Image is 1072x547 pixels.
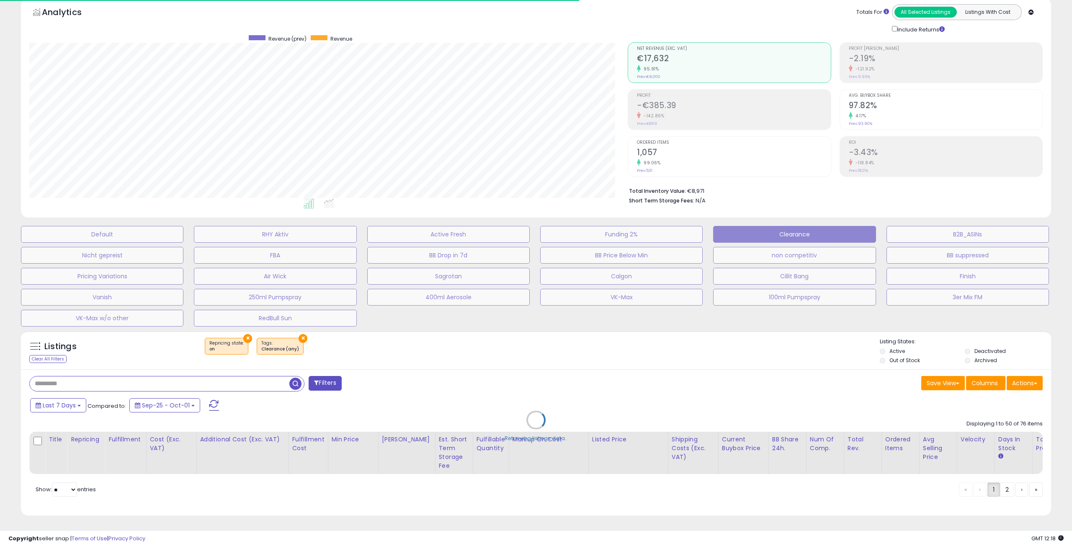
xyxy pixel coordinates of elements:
small: Prev: 9.99% [849,74,870,79]
h2: 1,057 [637,148,830,159]
button: VK-Max w/o other [21,310,183,327]
span: 2025-10-9 12:18 GMT [1031,534,1064,542]
h2: €17,632 [637,54,830,65]
button: Calgon [540,268,703,285]
strong: Copyright [8,534,39,542]
small: 99.06% [641,160,660,166]
button: RedBull Sun [194,310,356,327]
small: -142.86% [641,113,664,119]
div: seller snap | | [8,535,145,543]
small: 4.17% [853,113,866,119]
div: Totals For [856,8,889,16]
button: Pricing Variations [21,268,183,285]
small: -121.92% [853,66,875,72]
h2: -€385.39 [637,101,830,112]
small: Prev: 93.90% [849,121,872,126]
li: €8,971 [629,185,1036,195]
b: Total Inventory Value: [629,187,686,194]
span: Avg. Buybox Share [849,93,1042,98]
span: Ordered Items [637,140,830,145]
button: Air Wick [194,268,356,285]
span: Revenue (prev) [268,35,307,42]
b: Short Term Storage Fees: [629,197,694,204]
button: BB Price Below Min [540,247,703,264]
button: FBA [194,247,356,264]
button: Cillit Bang [713,268,876,285]
button: Vanish [21,289,183,306]
button: VK-Max [540,289,703,306]
button: BB suppressed [886,247,1049,264]
button: B2B_ASINs [886,226,1049,243]
h2: 97.82% [849,101,1042,112]
button: Finish [886,268,1049,285]
small: Prev: €9,000 [637,74,660,79]
div: Retrieving listings data.. [505,435,567,442]
button: 3er Mix FM [886,289,1049,306]
small: -118.84% [853,160,874,166]
span: N/A [696,197,706,205]
small: Prev: 531 [637,168,652,173]
button: Listings With Cost [956,7,1019,18]
button: Funding 2% [540,226,703,243]
button: Sagrotan [367,268,530,285]
span: Revenue [330,35,352,42]
span: ROI [849,140,1042,145]
span: Profit [PERSON_NAME] [849,47,1042,51]
small: Prev: €899 [637,121,657,126]
div: Include Returns [886,24,955,34]
button: Clearance [713,226,876,243]
button: Active Fresh [367,226,530,243]
h2: -3.43% [849,148,1042,159]
h2: -2.19% [849,54,1042,65]
button: 400ml Aerosole [367,289,530,306]
span: Net Revenue (Exc. VAT) [637,47,830,51]
button: non competitiv [713,247,876,264]
button: 100ml Pumpspray [713,289,876,306]
a: Terms of Use [72,534,107,542]
button: RHY Aktiv [194,226,356,243]
a: Privacy Policy [108,534,145,542]
button: All Selected Listings [894,7,957,18]
h5: Analytics [42,6,98,20]
button: 250ml Pumpspray [194,289,356,306]
span: Profit [637,93,830,98]
small: Prev: 18.21% [849,168,868,173]
button: BB Drop in 7d [367,247,530,264]
button: Default [21,226,183,243]
button: Nicht gepreist [21,247,183,264]
small: 95.91% [641,66,659,72]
